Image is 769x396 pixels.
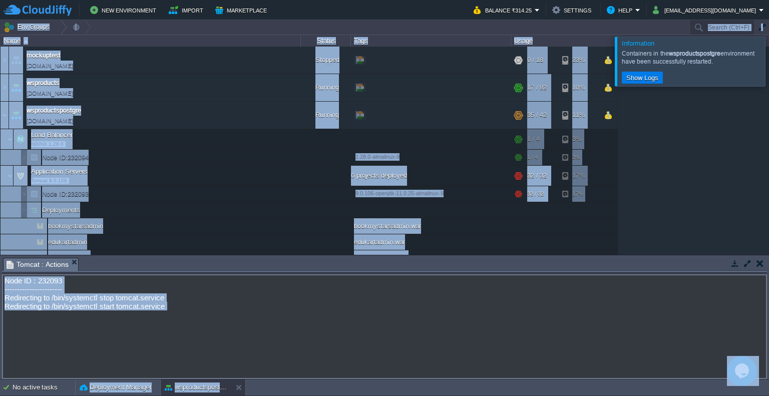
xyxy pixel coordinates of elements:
span: Application Servers [30,167,89,176]
img: AMDAwAAAACH5BAEAAAAALAAAAAABAAEAAAICRAEAOw== [9,47,23,74]
span: Tomcat : Actions [7,258,69,271]
span: 232093 [41,190,90,198]
a: edukartadmin [47,238,89,246]
div: 3% [562,129,595,149]
img: AMDAwAAAACH5BAEAAAAALAAAAAABAAEAAAICRAEAOw== [27,150,41,165]
div: 17% [562,166,595,186]
span: Load Balancer [30,131,74,139]
img: AMDAwAAAACH5BAEAAAAALAAAAAABAAEAAAICRAEAOw== [27,202,41,218]
span: Node ID: [42,190,68,198]
span: NGINX 1.28.0 [31,141,64,147]
div: 10% [562,74,595,101]
img: AMDAwAAAACH5BAEAAAAALAAAAAABAAEAAAICRAEAOw== [9,102,23,129]
span: 1.28.0-almalinux-9 [355,154,400,160]
img: AMDAwAAAACH5BAEAAAAALAAAAAABAAEAAAICRAEAOw== [27,218,33,234]
div: 32 / 32 [527,166,547,186]
a: Node ID:232093 [41,190,90,198]
div: 0 / 18 [527,47,543,74]
img: AMDAwAAAACH5BAEAAAAALAAAAAABAAEAAAICRAEAOw== [33,218,47,234]
div: Stopped [301,47,351,74]
img: AMDAwAAAACH5BAEAAAAALAAAAAABAAEAAAICRAEAOw== [1,74,9,101]
img: CloudJiffy [4,4,72,17]
img: AMDAwAAAACH5BAEAAAAALAAAAAABAAEAAAICRAEAOw== [14,166,28,186]
a: kwinlabsadmin [47,254,92,262]
span: Tomcat 9.0.106 [31,178,67,184]
div: 17 / 82 [527,74,547,101]
div: 1 / 4 [527,129,540,149]
button: Settings [552,4,594,16]
div: Containers in the environment have been successfully restarted. [622,50,762,66]
img: AMDAwAAAACH5BAEAAAAALAAAAAABAAEAAAICRAEAOw== [27,250,33,266]
img: AMDAwAAAACH5BAEAAAAALAAAAAABAAEAAAICRAEAOw== [24,40,28,43]
div: 17% [562,186,595,202]
span: 9.0.106-openjdk-11.0.25-almalinux-9 [355,190,444,196]
b: wsproductspostgre [669,50,720,57]
img: AMDAwAAAACH5BAEAAAAALAAAAAABAAEAAAICRAEAOw== [1,102,9,129]
img: AMDAwAAAACH5BAEAAAAALAAAAAABAAEAAAICRAEAOw== [33,234,47,250]
img: AMDAwAAAACH5BAEAAAAALAAAAAABAAEAAAICRAEAOw== [21,186,27,202]
a: Load BalancerNGINX 1.28.0 [30,131,74,139]
a: wsproducts [27,78,60,88]
button: Balance ₹314.25 [474,4,535,16]
div: Tags [351,35,511,47]
a: [DOMAIN_NAME] [27,116,73,126]
div: Running [301,102,351,129]
iframe: chat widget [727,356,759,386]
a: mockuptest [27,51,61,61]
div: Status [301,35,350,47]
img: AMDAwAAAACH5BAEAAAAALAAAAAABAAEAAAICRAEAOw== [9,74,23,101]
a: Application ServersTomcat 9.0.106 [30,168,89,175]
img: AMDAwAAAACH5BAEAAAAALAAAAAABAAEAAAICRAEAOw== [27,234,33,250]
button: Marketplace [215,4,270,16]
button: New Environment [90,4,159,16]
img: AMDAwAAAACH5BAEAAAAALAAAAAABAAEAAAICRAEAOw== [14,129,28,149]
div: edukartadmin.war [351,234,511,250]
img: AMDAwAAAACH5BAEAAAAALAAAAAABAAEAAAICRAEAOw== [7,166,13,186]
div: kwinlabsadmin.war [351,250,511,266]
div: No active tasks [13,379,75,395]
span: Node ID: [42,154,68,161]
img: AMDAwAAAACH5BAEAAAAALAAAAAABAAEAAAICRAEAOw== [33,250,47,266]
a: Node ID:232094 [41,153,90,162]
img: AMDAwAAAACH5BAEAAAAALAAAAAABAAEAAAICRAEAOw== [27,186,41,202]
button: Help [607,4,635,16]
button: wsproductspostgre [165,382,228,392]
button: [EMAIL_ADDRESS][DOMAIN_NAME] [653,4,759,16]
img: AMDAwAAAACH5BAEAAAAALAAAAAABAAEAAAICRAEAOw== [21,202,27,218]
div: 35 / 42 [527,102,547,129]
div: bookmystarsadmin.war [351,218,511,234]
img: AMDAwAAAACH5BAEAAAAALAAAAAABAAEAAAICRAEAOw== [21,150,27,165]
div: 11% [562,102,595,129]
button: Import [169,4,206,16]
div: Running [301,74,351,101]
span: Information [622,40,654,47]
button: Deployment Manager [80,382,152,392]
img: AMDAwAAAACH5BAEAAAAALAAAAAABAAEAAAICRAEAOw== [7,129,13,149]
div: 23% [562,47,595,74]
a: [DOMAIN_NAME] [27,88,73,98]
img: AMDAwAAAACH5BAEAAAAALAAAAAABAAEAAAICRAEAOw== [1,47,9,74]
div: 3% [562,150,595,165]
div: Name [1,35,300,47]
a: [DOMAIN_NAME] [27,61,73,71]
a: Deployments [41,206,82,214]
div: Usage [512,35,617,47]
button: Show Logs [623,73,661,82]
span: 232094 [41,153,90,162]
div: 6 projects deployed [351,166,511,186]
button: Env Groups [4,20,53,34]
a: wsproductspostgre [27,106,81,116]
div: 1 / 4 [527,150,538,165]
div: 32 / 32 [527,186,544,202]
a: bookmystarsadmin [47,222,105,230]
